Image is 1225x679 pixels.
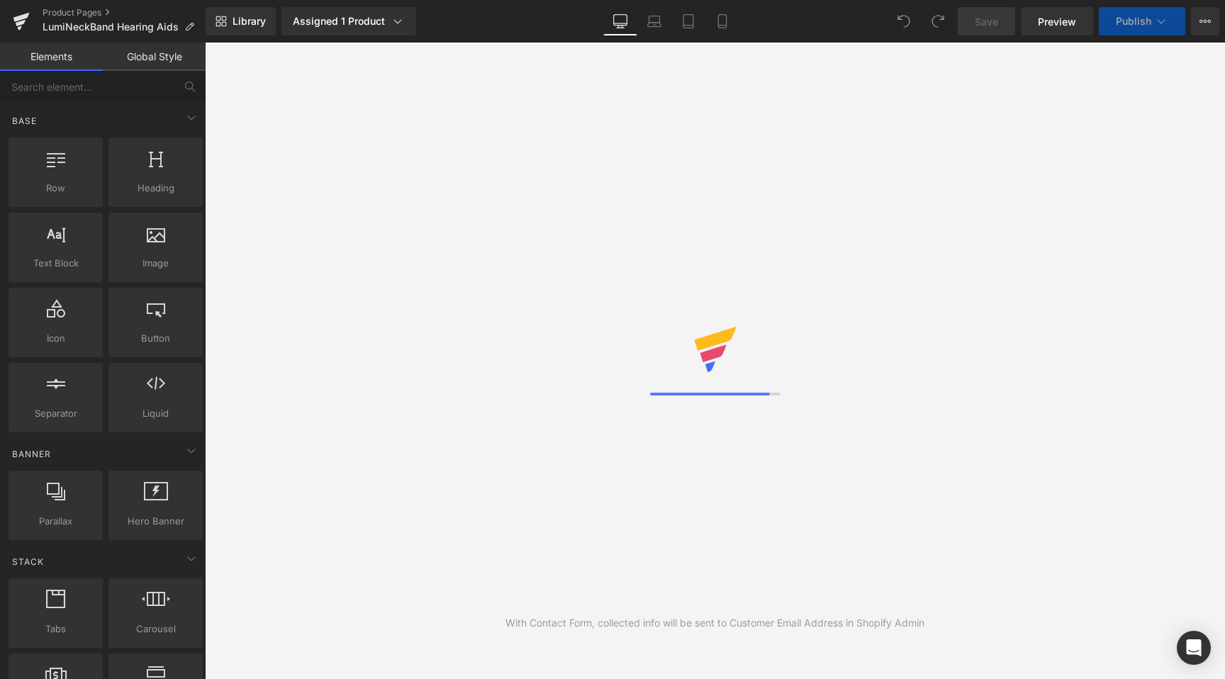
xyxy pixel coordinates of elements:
span: Banner [11,447,52,461]
a: Preview [1021,7,1093,35]
span: Hero Banner [113,514,198,529]
span: Parallax [13,514,99,529]
span: Heading [113,181,198,196]
span: Text Block [13,256,99,271]
button: More [1191,7,1219,35]
a: Laptop [637,7,671,35]
span: LumiNeckBand Hearing Aids [43,21,179,33]
span: Icon [13,331,99,346]
span: Liquid [113,406,198,421]
span: Carousel [113,622,198,636]
button: Publish [1099,7,1185,35]
span: Stack [11,555,45,568]
span: Library [233,15,266,28]
span: Save [975,14,998,29]
span: Button [113,331,198,346]
span: Publish [1116,16,1151,27]
a: Desktop [603,7,637,35]
span: Image [113,256,198,271]
a: Tablet [671,7,705,35]
div: Assigned 1 Product [293,14,405,28]
div: Open Intercom Messenger [1177,631,1211,665]
span: Tabs [13,622,99,636]
span: Preview [1038,14,1076,29]
button: Undo [890,7,918,35]
div: With Contact Form, collected info will be sent to Customer Email Address in Shopify Admin [505,615,924,631]
span: Separator [13,406,99,421]
span: Row [13,181,99,196]
a: Product Pages [43,7,206,18]
a: Mobile [705,7,739,35]
span: Base [11,114,38,128]
a: Global Style [103,43,206,71]
a: New Library [206,7,276,35]
button: Redo [924,7,952,35]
